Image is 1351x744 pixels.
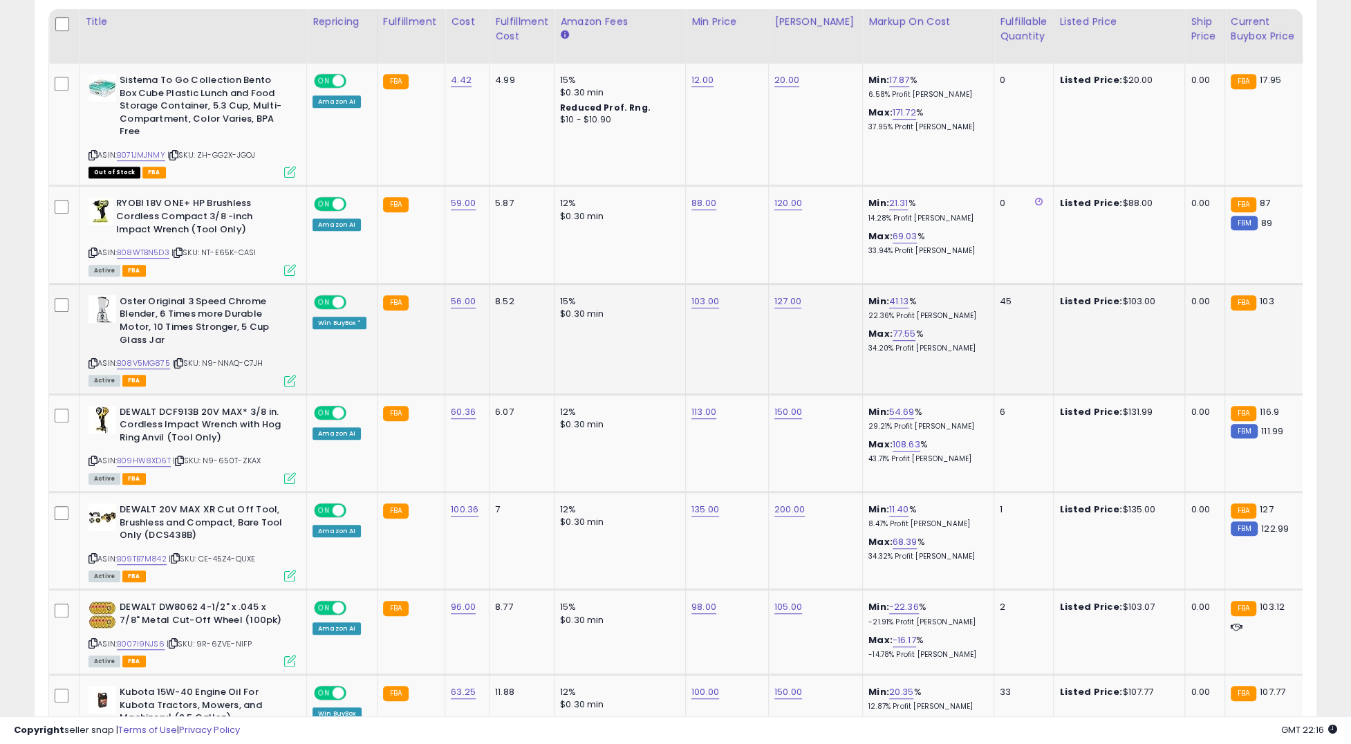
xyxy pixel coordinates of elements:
[1261,216,1272,230] span: 89
[868,633,893,647] b: Max:
[122,265,146,277] span: FBA
[1260,405,1279,418] span: 116.9
[691,73,714,87] a: 12.00
[313,95,361,108] div: Amazon AI
[172,357,263,369] span: | SKU: N9-NNAQ-C7JH
[173,455,261,466] span: | SKU: N9-650T-ZKAX
[122,570,146,582] span: FBA
[1191,686,1213,698] div: 0.00
[117,638,165,650] a: B007I9NJS6
[167,149,255,160] span: | SKU: ZH-GG2X-JGOJ
[1191,197,1213,210] div: 0.00
[117,553,167,565] a: B09TB7M842
[344,505,366,517] span: OFF
[868,422,983,431] p: 29.21% Profit [PERSON_NAME]
[1191,15,1218,44] div: Ship Price
[560,114,675,126] div: $10 - $10.90
[868,536,983,561] div: %
[1059,406,1174,418] div: $131.99
[868,406,983,431] div: %
[868,405,889,418] b: Min:
[868,328,983,353] div: %
[344,602,366,614] span: OFF
[14,723,64,736] strong: Copyright
[315,407,333,418] span: ON
[1059,73,1122,86] b: Listed Price:
[1000,74,1043,86] div: 0
[344,687,366,699] span: OFF
[868,230,893,243] b: Max:
[691,600,716,614] a: 98.00
[1231,295,1256,310] small: FBA
[1231,601,1256,616] small: FBA
[88,295,296,385] div: ASIN:
[383,295,409,310] small: FBA
[313,317,366,329] div: Win BuyBox *
[868,197,983,223] div: %
[889,405,915,419] a: 54.69
[1059,197,1174,210] div: $88.00
[120,503,288,546] b: DEWALT 20V MAX XR Cut Off Tool, Brushless and Compact, Bare Tool Only (DCS438B)
[691,15,763,29] div: Min Price
[889,503,909,517] a: 11.40
[560,698,675,711] div: $0.30 min
[868,74,983,100] div: %
[117,455,171,467] a: B09HW8XD6T
[1260,196,1270,210] span: 87
[88,197,113,225] img: 31KBnuZUImL._SL40_.jpg
[1059,295,1122,308] b: Listed Price:
[893,438,920,452] a: 108.63
[868,196,889,210] b: Min:
[1000,686,1043,698] div: 33
[383,15,439,29] div: Fulfillment
[868,15,988,29] div: Markup on Cost
[863,9,994,64] th: The percentage added to the cost of goods (COGS) that forms the calculator for Min & Max prices.
[1191,601,1213,613] div: 0.00
[889,600,919,614] a: -22.36
[560,29,568,41] small: Amazon Fees.
[889,295,909,308] a: 41.13
[1059,295,1174,308] div: $103.00
[868,702,983,712] p: 12.87% Profit [PERSON_NAME]
[88,601,296,665] div: ASIN:
[868,685,889,698] b: Min:
[1059,600,1122,613] b: Listed Price:
[451,685,476,699] a: 63.25
[893,535,917,549] a: 68.39
[560,516,675,528] div: $0.30 min
[1059,503,1122,516] b: Listed Price:
[88,74,296,176] div: ASIN:
[1281,723,1337,736] span: 2025-09-15 22:16 GMT
[1000,197,1043,210] div: 0
[120,74,288,142] b: Sistema To Go Collection Bento Box Cube Plastic Lunch and Food Storage Container, 5.3 Cup, Multi-...
[1231,521,1258,536] small: FBM
[120,601,288,630] b: DEWALT DW8062 4-1/2" x .045 x 7/8" Metal Cut-Off Wheel (100pk)
[495,295,543,308] div: 8.52
[560,74,675,86] div: 15%
[1000,406,1043,418] div: 6
[313,218,361,231] div: Amazon AI
[88,295,116,323] img: 41Am12POKOL._SL40_.jpg
[560,406,675,418] div: 12%
[691,405,716,419] a: 113.00
[1261,522,1289,535] span: 122.99
[117,149,165,161] a: B071JMJNMY
[142,167,166,178] span: FBA
[1231,216,1258,230] small: FBM
[1000,503,1043,516] div: 1
[560,601,675,613] div: 15%
[774,600,802,614] a: 105.00
[495,197,543,210] div: 5.87
[451,600,476,614] a: 96.00
[1231,406,1256,421] small: FBA
[495,15,548,44] div: Fulfillment Cost
[88,375,120,387] span: All listings currently available for purchase on Amazon
[889,685,914,699] a: 20.35
[1231,424,1258,438] small: FBM
[88,74,116,102] img: 41ssCRQG7-L._SL40_.jpg
[495,503,543,516] div: 7
[868,650,983,660] p: -14.78% Profit [PERSON_NAME]
[1231,197,1256,212] small: FBA
[868,122,983,132] p: 37.95% Profit [PERSON_NAME]
[88,197,296,274] div: ASIN:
